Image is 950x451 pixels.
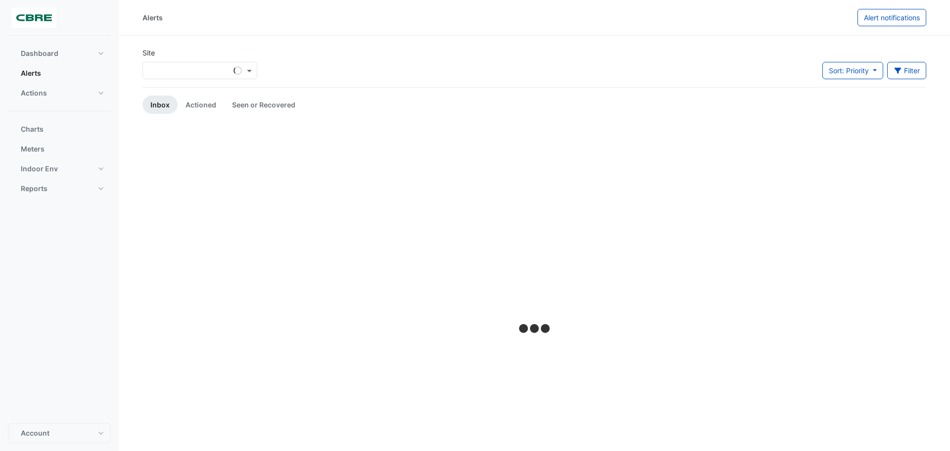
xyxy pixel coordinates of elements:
button: Indoor Env [8,159,111,179]
button: Alert notifications [857,9,926,26]
span: Charts [21,124,44,134]
span: Meters [21,144,45,154]
label: Site [142,48,155,58]
button: Alerts [8,63,111,83]
a: Seen or Recovered [224,96,303,114]
span: Reports [21,184,47,194]
a: Actioned [178,96,224,114]
span: Alert notifications [864,13,920,22]
button: Dashboard [8,44,111,63]
button: Account [8,423,111,443]
button: Sort: Priority [822,62,883,79]
button: Reports [8,179,111,199]
span: Alerts [21,68,41,78]
button: Actions [8,83,111,103]
button: Meters [8,139,111,159]
button: Charts [8,119,111,139]
img: Company Logo [12,8,56,28]
div: Alerts [142,12,163,23]
button: Filter [887,62,927,79]
span: Actions [21,88,47,98]
a: Inbox [142,96,178,114]
span: Dashboard [21,49,58,58]
span: Sort: Priority [829,66,869,75]
span: Indoor Env [21,164,58,174]
span: Account [21,428,49,438]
